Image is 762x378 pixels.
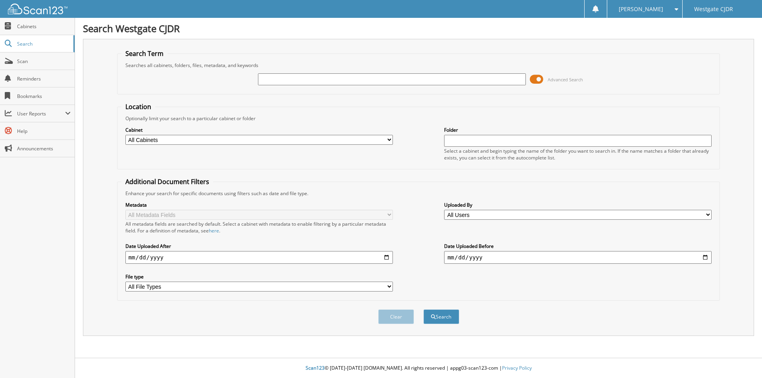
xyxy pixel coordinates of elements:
[125,127,393,133] label: Cabinet
[125,243,393,249] label: Date Uploaded After
[121,190,716,197] div: Enhance your search for specific documents using filters such as date and file type.
[121,49,167,58] legend: Search Term
[306,365,325,371] span: Scan123
[502,365,532,371] a: Privacy Policy
[444,243,712,249] label: Date Uploaded Before
[423,309,459,324] button: Search
[125,221,393,234] div: All metadata fields are searched by default. Select a cabinet with metadata to enable filtering b...
[121,115,716,122] div: Optionally limit your search to a particular cabinet or folder
[121,177,213,186] legend: Additional Document Filters
[17,23,71,30] span: Cabinets
[121,62,716,69] div: Searches all cabinets, folders, files, metadata, and keywords
[125,273,393,280] label: File type
[444,148,712,161] div: Select a cabinet and begin typing the name of the folder you want to search in. If the name match...
[17,75,71,82] span: Reminders
[17,110,65,117] span: User Reports
[17,145,71,152] span: Announcements
[444,127,712,133] label: Folder
[83,22,754,35] h1: Search Westgate CJDR
[619,7,663,12] span: [PERSON_NAME]
[17,58,71,65] span: Scan
[209,227,219,234] a: here
[378,309,414,324] button: Clear
[548,77,583,83] span: Advanced Search
[8,4,67,14] img: scan123-logo-white.svg
[125,251,393,264] input: start
[17,128,71,134] span: Help
[694,7,733,12] span: Westgate CJDR
[121,102,155,111] legend: Location
[75,359,762,378] div: © [DATE]-[DATE] [DOMAIN_NAME]. All rights reserved | appg03-scan123-com |
[17,40,69,47] span: Search
[125,201,393,208] label: Metadata
[444,201,712,208] label: Uploaded By
[17,93,71,100] span: Bookmarks
[444,251,712,264] input: end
